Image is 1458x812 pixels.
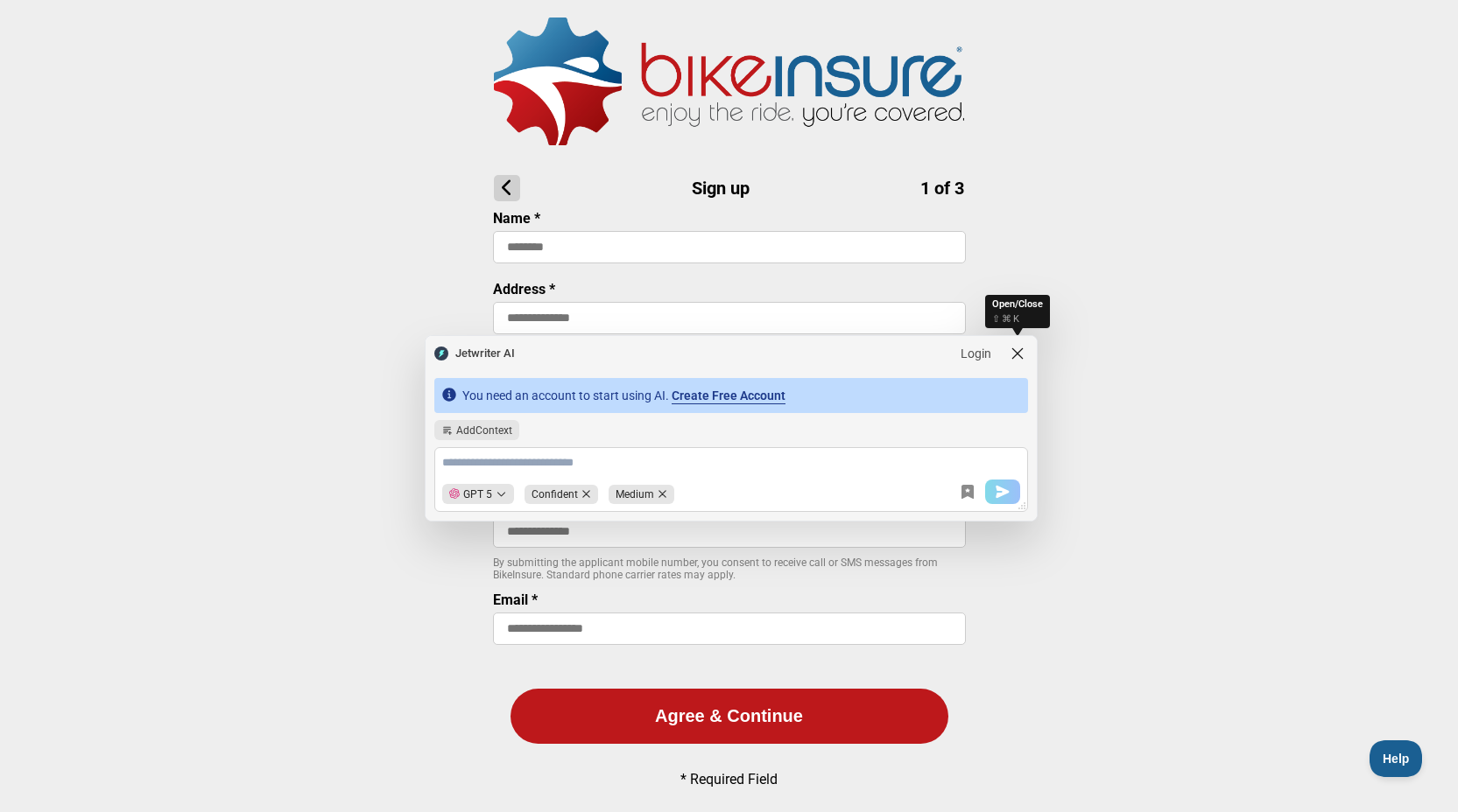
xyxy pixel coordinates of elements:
[493,210,540,227] label: Name *
[493,591,538,608] label: Email *
[680,771,778,787] p: * Required Field
[511,689,948,744] button: Agree & Continue
[1370,740,1423,777] iframe: Toggle Customer Support
[493,556,966,581] p: By submitting the applicant mobile number, you consent to receive call or SMS messages from BikeI...
[493,281,555,297] label: Address *
[920,178,964,199] span: 1 of 3
[494,175,964,201] h1: Sign up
